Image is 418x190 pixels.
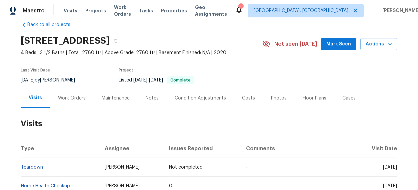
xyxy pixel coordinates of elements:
span: Properties [161,7,187,14]
span: Not seen [DATE] [274,41,317,47]
span: Project [119,68,133,72]
button: Mark Seen [321,38,356,50]
span: Geo Assignments [195,4,227,17]
span: Mark Seen [326,40,351,48]
h2: [STREET_ADDRESS] [21,37,110,44]
button: Actions [360,38,397,50]
div: Condition Adjustments [175,95,226,102]
div: Maintenance [102,95,130,102]
span: [DATE] [383,165,397,170]
span: Listed [119,78,194,82]
span: Tasks [139,8,153,13]
span: - [133,78,163,82]
span: Last Visit Date [21,68,50,72]
div: 1 [238,4,243,11]
span: [DATE] [21,78,35,82]
span: Not completed [169,165,203,170]
span: 0 [169,184,172,188]
span: - [246,184,248,188]
div: Cases [342,95,356,102]
th: Type [21,139,99,158]
span: [PERSON_NAME] [105,184,140,188]
h2: Visits [21,108,397,139]
a: Home Health Checkup [21,184,70,188]
th: Comments [241,139,354,158]
span: 4 Beds | 3 1/2 Baths | Total: 2780 ft² | Above Grade: 2780 ft² | Basement Finished: N/A | 2020 [21,49,262,56]
span: Maestro [23,7,45,14]
div: Work Orders [58,95,86,102]
span: [DATE] [149,78,163,82]
span: Work Orders [114,4,131,17]
span: Complete [168,78,193,82]
span: - [246,165,248,170]
div: Floor Plans [303,95,326,102]
span: Visits [64,7,77,14]
span: Projects [85,7,106,14]
span: [DATE] [383,184,397,188]
span: [PERSON_NAME] [105,165,140,170]
a: Back to all projects [21,21,85,28]
a: Teardown [21,165,43,170]
div: Costs [242,95,255,102]
button: Copy Address [110,35,122,47]
th: Visit Date [354,139,397,158]
div: Notes [146,95,159,102]
div: Photos [271,95,287,102]
span: [GEOGRAPHIC_DATA], [GEOGRAPHIC_DATA] [254,7,348,14]
th: Assignee [99,139,164,158]
span: [DATE] [133,78,147,82]
th: Issues Reported [164,139,240,158]
span: Actions [366,40,392,48]
div: Visits [29,94,42,101]
div: by [PERSON_NAME] [21,76,83,84]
